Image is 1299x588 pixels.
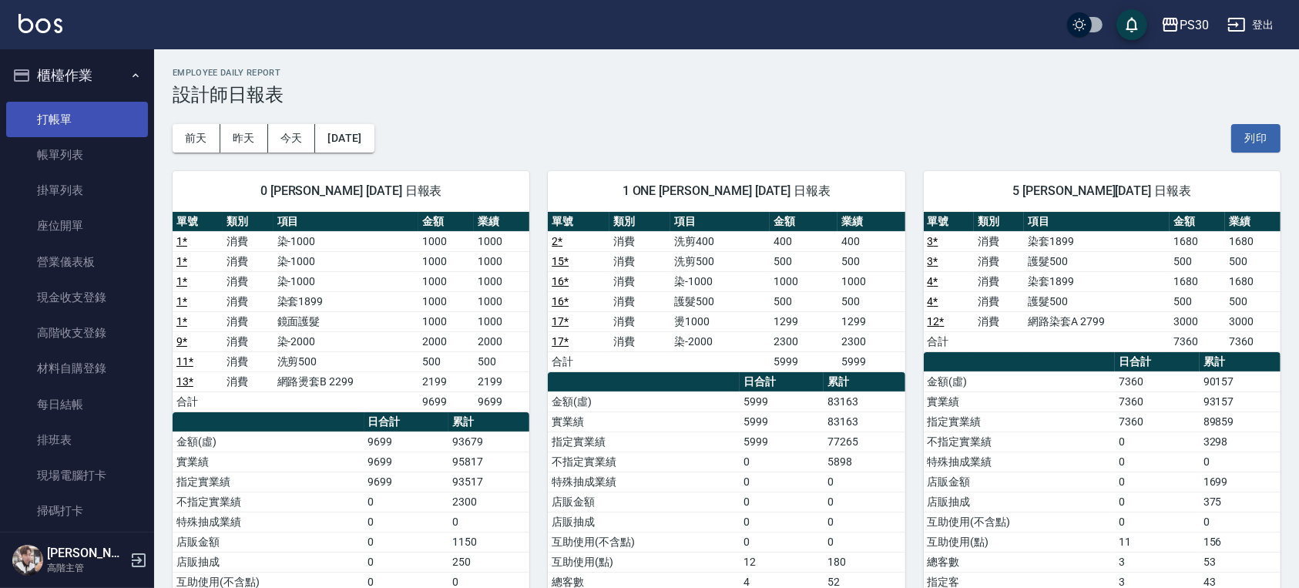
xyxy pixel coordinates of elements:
[924,432,1116,452] td: 不指定實業績
[548,351,609,371] td: 合計
[418,331,474,351] td: 2000
[6,422,148,458] a: 排班表
[1200,391,1281,412] td: 93157
[1115,371,1200,391] td: 7360
[474,351,529,371] td: 500
[448,412,529,432] th: 累計
[474,251,529,271] td: 1000
[1225,311,1281,331] td: 3000
[740,412,824,432] td: 5999
[223,231,273,251] td: 消費
[474,271,529,291] td: 1000
[1231,124,1281,153] button: 列印
[924,492,1116,512] td: 店販抽成
[924,532,1116,552] td: 互助使用(點)
[364,412,449,432] th: 日合計
[824,492,905,512] td: 0
[770,311,837,331] td: 1299
[670,212,770,232] th: 項目
[740,492,824,512] td: 0
[418,231,474,251] td: 1000
[274,311,419,331] td: 鏡面護髮
[448,452,529,472] td: 95817
[1024,212,1170,232] th: 項目
[418,251,474,271] td: 1000
[418,212,474,232] th: 金額
[1024,231,1170,251] td: 染套1899
[1115,412,1200,432] td: 7360
[770,251,837,271] td: 500
[1170,251,1225,271] td: 500
[315,124,374,153] button: [DATE]
[609,271,670,291] td: 消費
[740,391,824,412] td: 5999
[223,331,273,351] td: 消費
[220,124,268,153] button: 昨天
[474,212,529,232] th: 業績
[223,371,273,391] td: 消費
[548,532,740,552] td: 互助使用(不含點)
[6,244,148,280] a: 營業儀表板
[274,212,419,232] th: 項目
[770,331,837,351] td: 2300
[1180,15,1209,35] div: PS30
[6,351,148,386] a: 材料自購登錄
[837,291,905,311] td: 500
[173,391,223,412] td: 合計
[670,231,770,251] td: 洗剪400
[924,212,1281,352] table: a dense table
[1200,452,1281,472] td: 0
[670,271,770,291] td: 染-1000
[824,532,905,552] td: 0
[6,315,148,351] a: 高階收支登錄
[1200,552,1281,572] td: 53
[448,432,529,452] td: 93679
[1200,492,1281,512] td: 375
[448,532,529,552] td: 1150
[1225,251,1281,271] td: 500
[173,452,364,472] td: 實業績
[566,183,886,199] span: 1 ONE [PERSON_NAME] [DATE] 日報表
[364,512,449,532] td: 0
[824,552,905,572] td: 180
[173,68,1281,78] h2: Employee Daily Report
[770,351,837,371] td: 5999
[47,561,126,575] p: 高階主管
[837,231,905,251] td: 400
[1225,331,1281,351] td: 7360
[223,251,273,271] td: 消費
[924,552,1116,572] td: 總客數
[1115,512,1200,532] td: 0
[418,271,474,291] td: 1000
[1170,212,1225,232] th: 金額
[448,492,529,512] td: 2300
[474,311,529,331] td: 1000
[6,137,148,173] a: 帳單列表
[173,432,364,452] td: 金額(虛)
[942,183,1262,199] span: 5 [PERSON_NAME][DATE] 日報表
[6,173,148,208] a: 掛單列表
[824,372,905,392] th: 累計
[924,452,1116,472] td: 特殊抽成業績
[1200,512,1281,532] td: 0
[173,552,364,572] td: 店販抽成
[1225,231,1281,251] td: 1680
[274,231,419,251] td: 染-1000
[548,432,740,452] td: 指定實業績
[974,212,1024,232] th: 類別
[1115,352,1200,372] th: 日合計
[609,291,670,311] td: 消費
[274,371,419,391] td: 網路燙套B 2299
[6,55,148,96] button: 櫃檯作業
[824,432,905,452] td: 77265
[1115,532,1200,552] td: 11
[609,331,670,351] td: 消費
[1225,271,1281,291] td: 1680
[770,271,837,291] td: 1000
[1024,311,1170,331] td: 網路染套A 2799
[824,472,905,492] td: 0
[924,512,1116,532] td: 互助使用(不含點)
[418,291,474,311] td: 1000
[924,412,1116,432] td: 指定實業績
[448,472,529,492] td: 93517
